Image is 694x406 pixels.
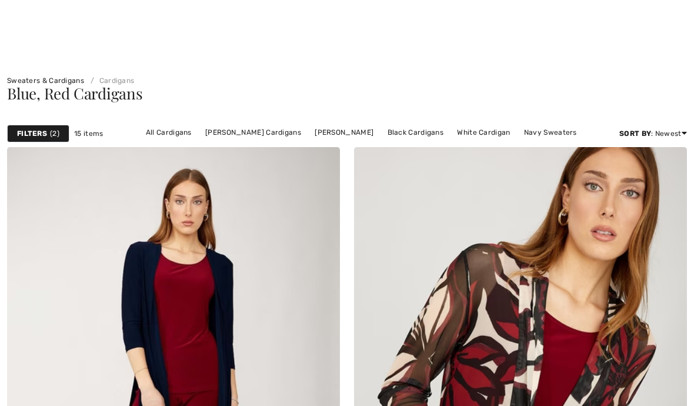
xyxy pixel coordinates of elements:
strong: Sort By [619,129,651,138]
a: [PERSON_NAME] Cardigans [199,125,307,140]
a: [PERSON_NAME] [309,125,379,140]
a: White Cardigan [451,125,516,140]
span: Blue, Red Cardigans [7,83,143,104]
div: : Newest [619,128,687,139]
span: 2 [50,128,59,139]
a: Solid [398,140,426,155]
span: 15 items [74,128,103,139]
a: Cardigans [86,76,134,85]
a: Black Cardigans [382,125,450,140]
a: ¾ Sleeve [353,140,396,155]
a: Long Sleeve [296,140,351,155]
a: All Cardigans [140,125,198,140]
a: Sweaters & Cardigans [7,76,84,85]
a: Navy Sweaters [518,125,583,140]
strong: Filters [17,128,47,139]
